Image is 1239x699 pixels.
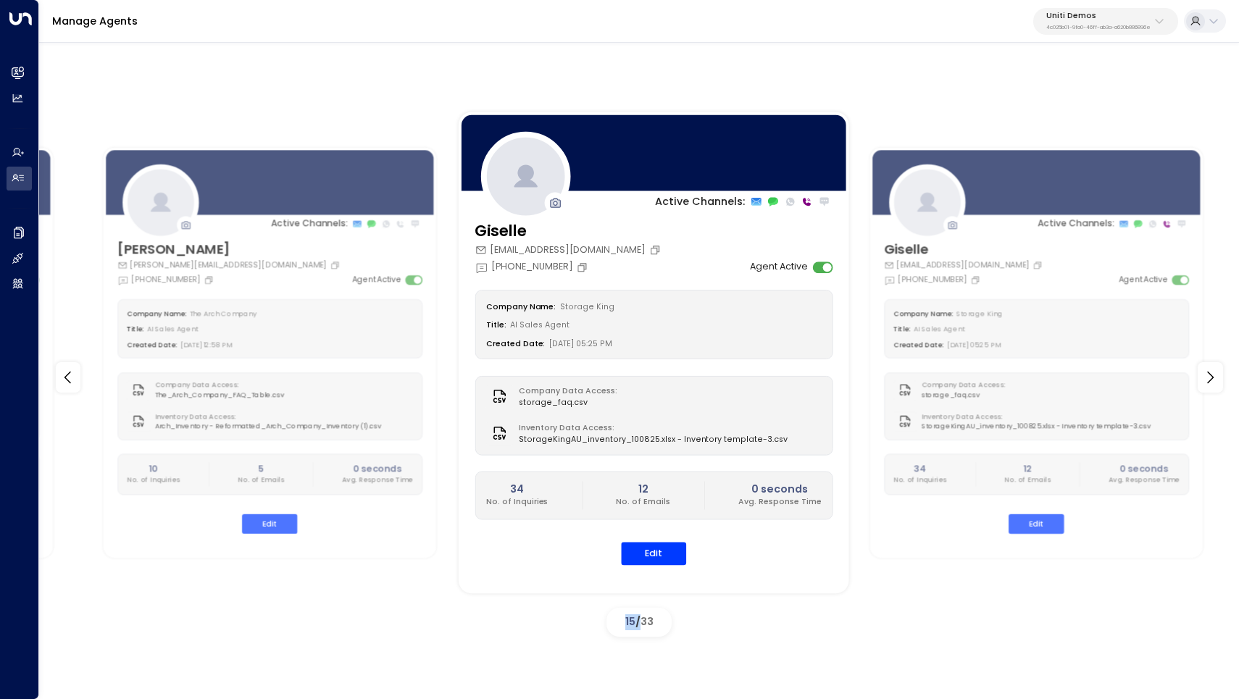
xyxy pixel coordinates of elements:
span: The_Arch_Company_FAQ_Table.csv [155,391,285,401]
label: Agent Active [352,275,401,286]
span: Storage King [560,302,614,313]
h3: Giselle [475,220,664,243]
label: Title: [893,325,911,335]
button: Copy [330,261,342,271]
button: Edit [621,543,686,565]
p: Avg. Response Time [1109,476,1180,486]
div: [PERSON_NAME][EMAIL_ADDRESS][DOMAIN_NAME] [117,260,343,272]
label: Company Name: [486,302,556,313]
h2: 10 [127,462,180,475]
label: Company Data Access: [155,381,279,391]
h2: 12 [616,482,670,498]
div: [PHONE_NUMBER] [475,261,591,275]
label: Inventory Data Access: [519,422,781,434]
button: Copy [649,245,664,256]
p: Active Channels: [1038,218,1114,231]
h3: Giselle [884,240,1045,260]
label: Title: [486,320,506,331]
h3: [PERSON_NAME] [117,240,343,260]
button: Copy [1032,261,1045,271]
h2: 34 [486,482,548,498]
label: Created Date: [486,338,546,349]
h2: 0 seconds [342,462,413,475]
p: No. of Inquiries [893,476,946,486]
span: The Arch Company [190,309,256,319]
label: Company Name: [893,309,953,319]
label: Inventory Data Access: [922,412,1146,422]
p: Avg. Response Time [738,497,822,508]
label: Company Data Access: [922,381,1006,391]
span: Storage King [956,309,1003,319]
button: Uniti Demos4c025b01-9fa0-46ff-ab3a-a620b886896e [1033,8,1178,35]
button: Copy [204,275,216,285]
h2: 5 [238,462,284,475]
p: No. of Emails [1004,476,1051,486]
span: [DATE] 12:58 PM [180,340,232,350]
p: Avg. Response Time [342,476,413,486]
span: AI Sales Agent [914,325,964,335]
span: storage_faq.csv [922,391,1011,401]
h2: 0 seconds [738,482,822,498]
h2: 12 [1004,462,1051,475]
div: / [606,608,672,637]
button: Copy [970,275,983,285]
div: [EMAIL_ADDRESS][DOMAIN_NAME] [475,244,664,258]
h2: 34 [893,462,946,475]
span: 15 [625,614,635,629]
div: [PHONE_NUMBER] [884,275,983,286]
span: AI Sales Agent [147,325,198,335]
p: No. of Emails [616,497,670,508]
p: 4c025b01-9fa0-46ff-ab3a-a620b886896e [1046,25,1151,30]
p: Active Channels: [655,194,745,210]
p: No. of Inquiries [486,497,548,508]
label: Title: [127,325,144,335]
span: 33 [641,614,654,629]
span: storage_faq.csv [519,398,624,409]
label: Inventory Data Access: [155,412,376,422]
span: [DATE] 05:25 PM [947,340,1001,350]
button: Edit [1009,514,1064,534]
span: StorageKingAU_inventory_100825.xlsx - Inventory template-3.csv [922,422,1151,432]
p: No. of Inquiries [127,476,180,486]
label: Agent Active [750,261,808,275]
div: [EMAIL_ADDRESS][DOMAIN_NAME] [884,260,1045,272]
p: Uniti Demos [1046,12,1151,20]
span: [DATE] 05:25 PM [549,338,612,349]
p: No. of Emails [238,476,284,486]
label: Agent Active [1119,275,1168,286]
button: Edit [242,514,298,534]
p: Active Channels: [271,218,347,231]
div: [PHONE_NUMBER] [117,275,216,286]
h2: 0 seconds [1109,462,1180,475]
span: Arch_Inventory - Reformatted_Arch_Company_Inventory (1).csv [155,422,382,432]
button: Copy [576,261,591,273]
a: Manage Agents [52,14,138,28]
label: Created Date: [127,340,178,350]
span: StorageKingAU_inventory_100825.xlsx - Inventory template-3.csv [519,434,788,445]
label: Created Date: [893,340,944,350]
label: Company Data Access: [519,385,617,397]
label: Company Name: [127,309,186,319]
span: AI Sales Agent [510,320,570,331]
